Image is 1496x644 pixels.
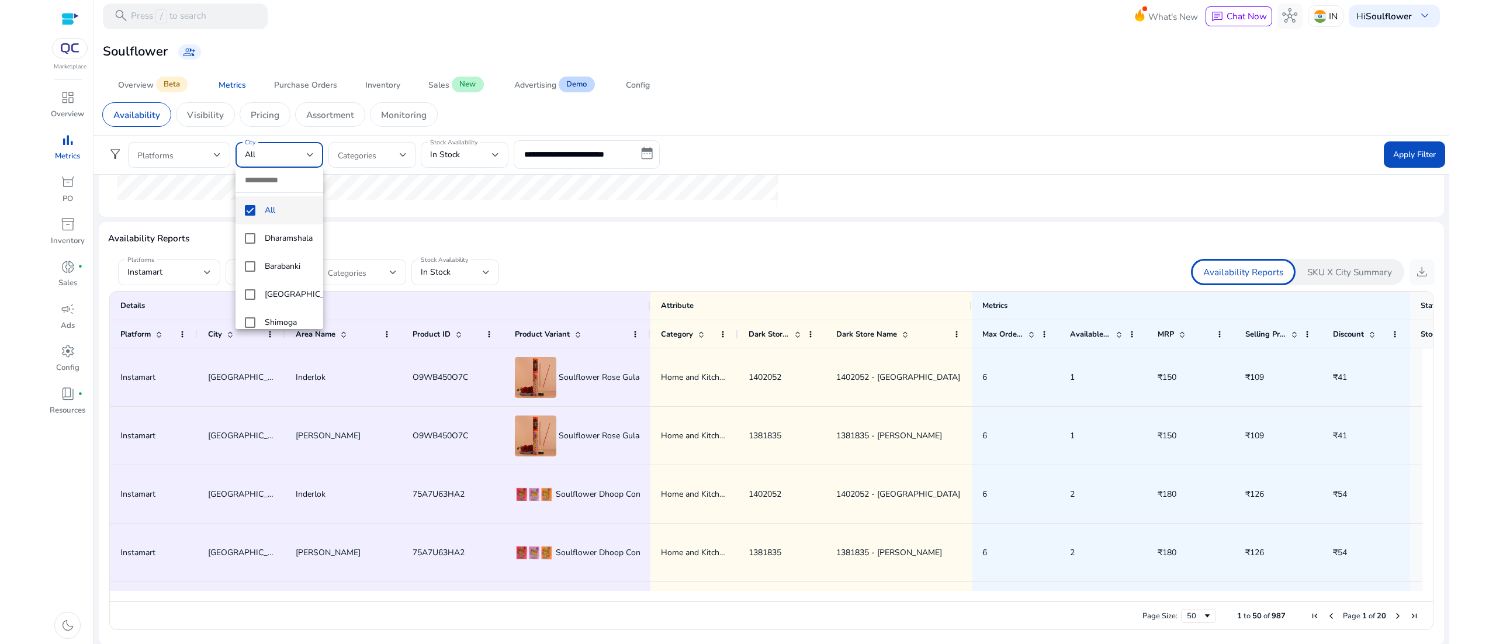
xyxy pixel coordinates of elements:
[265,316,314,329] span: Shimoga
[236,168,323,192] input: dropdown search
[265,204,314,217] span: All
[265,288,334,301] span: [GEOGRAPHIC_DATA]
[265,232,314,245] span: Dharamshala
[265,260,314,273] span: Barabanki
